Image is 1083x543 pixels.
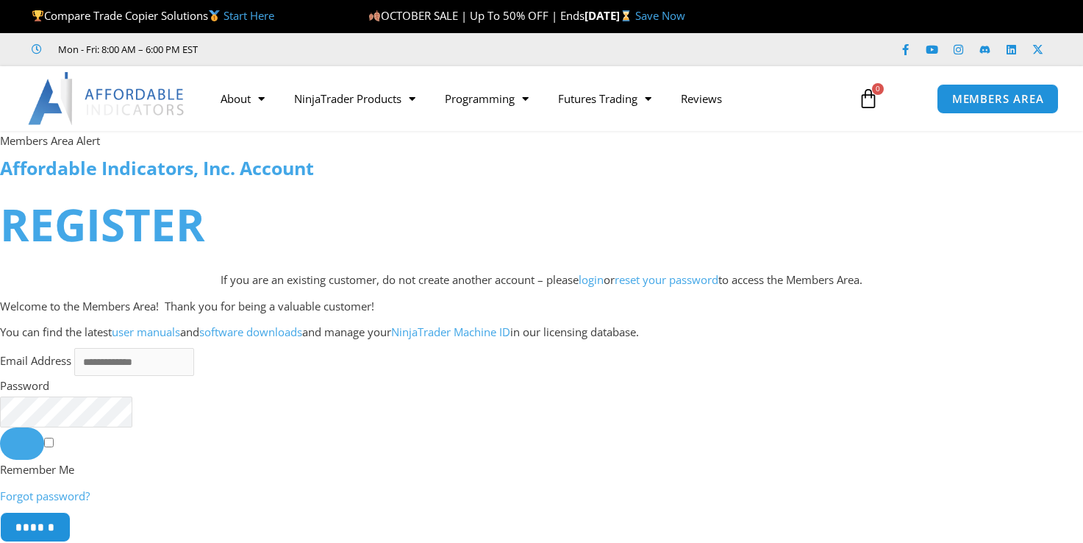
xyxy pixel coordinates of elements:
[635,8,685,23] a: Save Now
[279,82,430,116] a: NinjaTrader Products
[543,82,666,116] a: Futures Trading
[206,82,279,116] a: About
[621,10,632,21] img: ⌛
[224,8,274,23] a: Start Here
[952,93,1044,104] span: MEMBERS AREA
[430,82,543,116] a: Programming
[615,272,718,287] a: reset your password
[666,82,737,116] a: Reviews
[368,8,585,23] span: OCTOBER SALE | Up To 50% OFF | Ends
[32,8,274,23] span: Compare Trade Copier Solutions
[369,10,380,21] img: 🍂
[54,40,198,58] span: Mon - Fri: 8:00 AM – 6:00 PM EST
[28,72,186,125] img: LogoAI | Affordable Indicators – NinjaTrader
[937,84,1059,114] a: MEMBERS AREA
[32,10,43,21] img: 🏆
[206,82,845,116] nav: Menu
[585,8,635,23] strong: [DATE]
[209,10,220,21] img: 🥇
[112,324,180,339] a: user manuals
[199,324,302,339] a: software downloads
[579,272,604,287] a: login
[836,77,901,120] a: 0
[391,324,510,339] a: NinjaTrader Machine ID
[218,42,439,57] iframe: Customer reviews powered by Trustpilot
[872,83,884,95] span: 0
